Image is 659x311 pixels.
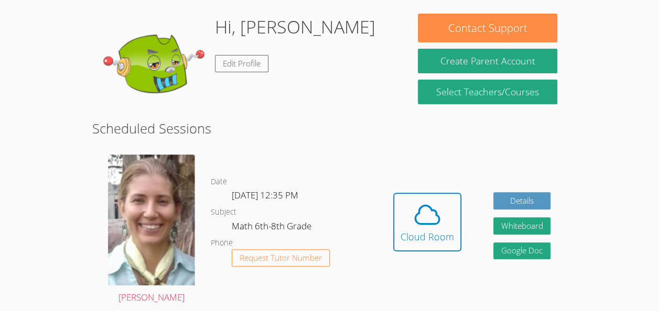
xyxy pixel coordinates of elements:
[215,55,268,72] a: Edit Profile
[232,189,298,201] span: [DATE] 12:35 PM
[493,217,551,235] button: Whiteboard
[418,14,557,42] button: Contact Support
[215,14,375,40] h1: Hi, [PERSON_NAME]
[401,229,454,244] div: Cloud Room
[232,219,314,237] dd: Math 6th-8th Grade
[108,154,195,305] a: [PERSON_NAME]
[493,192,551,209] a: Details
[211,237,233,250] dt: Phone
[232,249,330,266] button: Request Tutor Number
[108,154,195,285] img: Screenshot%202024-09-06%20202226%20-%20Cropped.png
[418,80,557,104] a: Select Teachers/Courses
[211,206,236,219] dt: Subject
[92,118,567,138] h2: Scheduled Sessions
[493,242,551,260] a: Google Doc
[393,193,461,251] button: Cloud Room
[418,49,557,73] button: Create Parent Account
[102,14,207,118] img: default.png
[211,175,227,188] dt: Date
[240,254,322,262] span: Request Tutor Number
